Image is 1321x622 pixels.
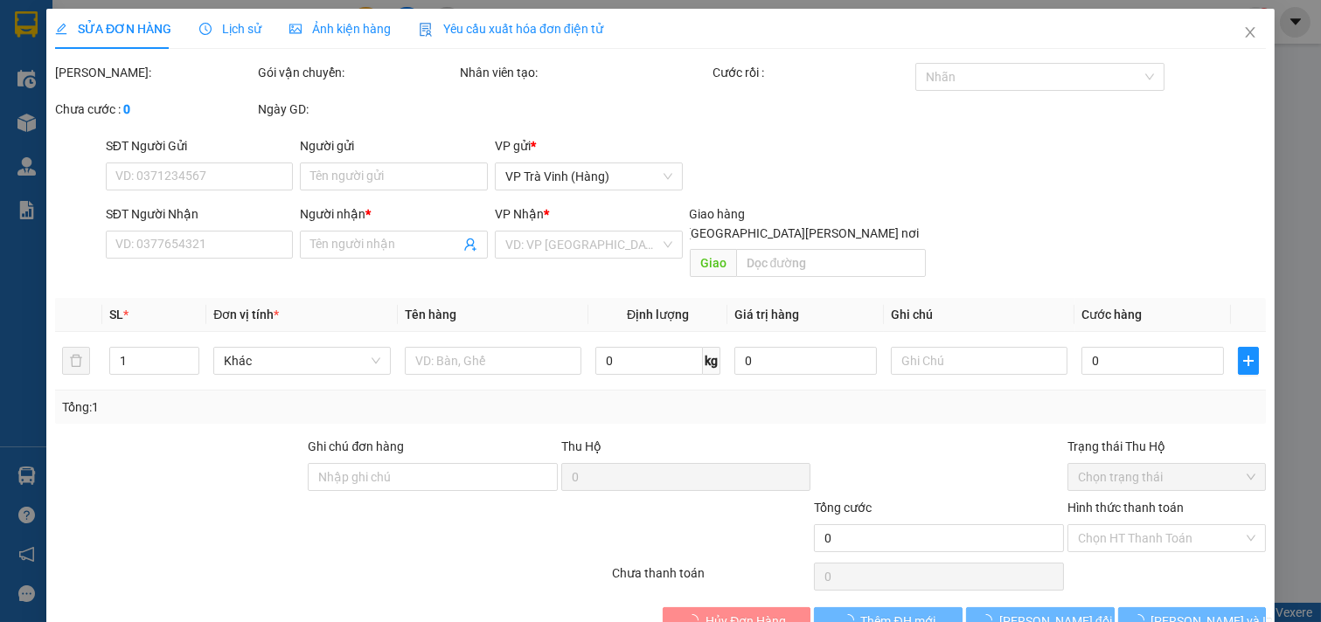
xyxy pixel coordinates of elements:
[1226,9,1275,58] button: Close
[59,10,203,26] strong: BIÊN NHẬN GỬI HÀNG
[703,347,720,375] span: kg
[505,163,672,190] span: VP Trà Vinh (Hàng)
[463,238,477,252] span: user-add
[680,224,926,243] span: [GEOGRAPHIC_DATA][PERSON_NAME] nơi
[109,308,123,321] span: SL
[495,136,683,155] div: VP gửi
[7,59,255,92] p: NHẬN:
[1238,347,1259,375] button: plus
[405,347,582,375] input: VD: Bàn, Ghế
[1081,308,1142,321] span: Cước hàng
[884,298,1075,332] th: Ghi chú
[94,94,125,111] span: LINH
[495,207,544,221] span: VP Nhận
[689,207,745,221] span: Giao hàng
[1067,437,1267,456] div: Trạng thái Thu Hộ
[62,347,90,375] button: delete
[300,204,488,224] div: Người nhận
[1239,354,1258,368] span: plus
[179,348,198,361] span: Increase Value
[7,114,42,130] span: GIAO:
[55,63,254,82] div: [PERSON_NAME]:
[713,63,912,82] div: Cước rồi :
[689,249,735,277] span: Giao
[55,100,254,119] div: Chưa cước :
[123,102,130,116] b: 0
[36,34,218,51] span: VP [PERSON_NAME] (Hàng) -
[55,23,67,35] span: edit
[224,348,380,374] span: Khác
[257,100,456,119] div: Ngày GD:
[561,439,601,453] span: Thu Hộ
[419,23,433,37] img: icon
[308,439,404,453] label: Ghi chú đơn hàng
[814,501,872,515] span: Tổng cước
[184,363,195,373] span: down
[257,63,456,82] div: Gói vận chuyển:
[55,22,171,36] span: SỬA ĐƠN HÀNG
[199,23,212,35] span: clock-circle
[179,361,198,374] span: Decrease Value
[106,136,294,155] div: SĐT Người Gửi
[1067,501,1184,515] label: Hình thức thanh toán
[213,308,279,321] span: Đơn vị tính
[627,308,689,321] span: Định lượng
[1243,25,1257,39] span: close
[308,463,557,491] input: Ghi chú đơn hàng
[184,350,195,361] span: up
[199,22,261,36] span: Lịch sử
[106,204,294,224] div: SĐT Người Nhận
[1078,464,1256,490] span: Chọn trạng thái
[405,308,456,321] span: Tên hàng
[735,249,925,277] input: Dọc đường
[289,23,302,35] span: picture
[300,136,488,155] div: Người gửi
[7,59,176,92] span: VP [PERSON_NAME] ([GEOGRAPHIC_DATA])
[62,397,511,417] div: Tổng: 1
[734,308,799,321] span: Giá trị hàng
[7,94,125,111] span: 0938701274 -
[289,22,391,36] span: Ảnh kiện hàng
[7,34,255,51] p: GỬI:
[610,563,813,594] div: Chưa thanh toán
[460,63,709,82] div: Nhân viên tạo:
[419,22,603,36] span: Yêu cầu xuất hóa đơn điện tử
[891,347,1068,375] input: Ghi Chú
